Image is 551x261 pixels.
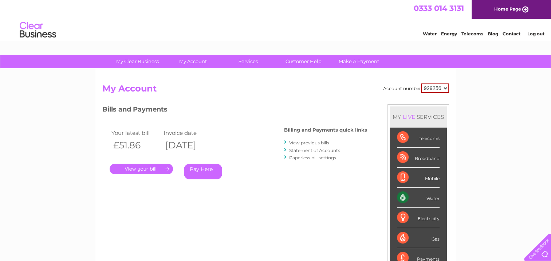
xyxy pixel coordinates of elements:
div: Clear Business is a trading name of Verastar Limited (registered in [GEOGRAPHIC_DATA] No. 3667643... [104,4,448,35]
div: Water [397,188,440,208]
th: £51.86 [110,138,162,153]
div: LIVE [401,113,417,120]
div: Broadband [397,148,440,168]
a: Contact [503,31,520,36]
div: Telecoms [397,128,440,148]
div: Gas [397,228,440,248]
a: My Clear Business [107,55,168,68]
a: Energy [441,31,457,36]
a: Blog [488,31,498,36]
a: Paperless bill settings [289,155,336,160]
a: 0333 014 3131 [414,4,464,13]
a: Log out [527,31,544,36]
div: MY SERVICES [390,106,447,127]
div: Electricity [397,208,440,228]
a: My Account [163,55,223,68]
div: Account number [383,83,449,93]
a: . [110,164,173,174]
a: Services [218,55,278,68]
a: Telecoms [461,31,483,36]
a: Water [423,31,437,36]
h3: Bills and Payments [102,104,367,117]
h2: My Account [102,83,449,97]
a: Pay Here [184,164,222,179]
a: View previous bills [289,140,329,145]
td: Invoice date [162,128,214,138]
th: [DATE] [162,138,214,153]
a: Make A Payment [329,55,389,68]
h4: Billing and Payments quick links [284,127,367,133]
div: Mobile [397,168,440,188]
a: Statement of Accounts [289,148,340,153]
img: logo.png [19,19,56,41]
td: Your latest bill [110,128,162,138]
a: Customer Help [273,55,334,68]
